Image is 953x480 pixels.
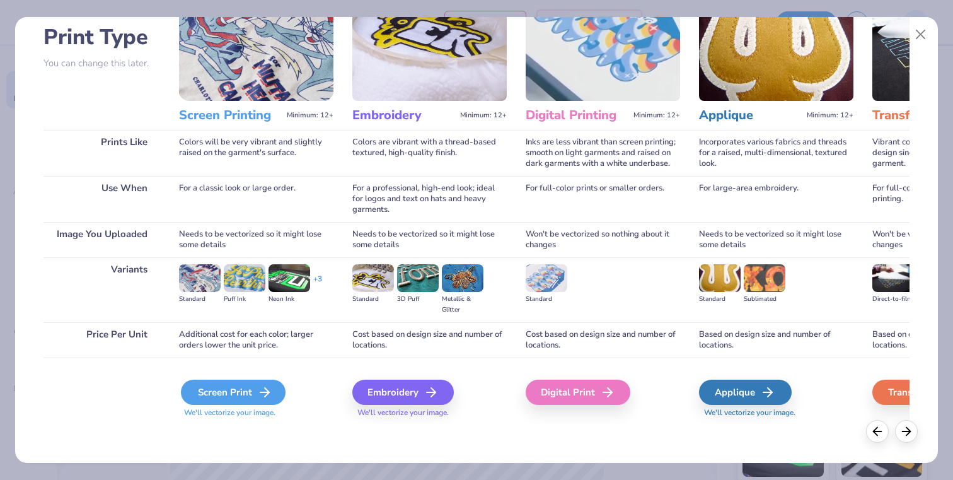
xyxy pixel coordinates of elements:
div: Standard [699,294,741,305]
img: Standard [526,264,567,292]
div: For large-area embroidery. [699,176,853,222]
button: Close [909,23,933,47]
div: + 3 [313,274,322,295]
img: Sublimated [744,264,785,292]
div: Cost based on design size and number of locations. [526,322,680,358]
div: Embroidery [352,380,454,405]
div: Screen Print [181,380,286,405]
div: Colors will be very vibrant and slightly raised on the garment's surface. [179,130,333,176]
div: Based on design size and number of locations. [699,322,853,358]
span: We'll vectorize your image. [179,407,333,418]
div: Image You Uploaded [43,222,160,257]
div: Price Per Unit [43,322,160,358]
h3: Screen Printing [179,107,282,124]
img: Metallic & Glitter [442,264,483,292]
img: Direct-to-film [872,264,914,292]
div: Neon Ink [269,294,310,305]
h3: Applique [699,107,802,124]
div: For a classic look or large order. [179,176,333,222]
div: Prints Like [43,130,160,176]
div: For a professional, high-end look; ideal for logos and text on hats and heavy garments. [352,176,507,222]
span: We'll vectorize your image. [352,407,507,418]
div: Use When [43,176,160,222]
img: Puff Ink [224,264,265,292]
img: Standard [699,264,741,292]
div: Needs to be vectorized so it might lose some details [352,222,507,257]
div: Inks are less vibrant than screen printing; smooth on light garments and raised on dark garments ... [526,130,680,176]
div: Puff Ink [224,294,265,305]
div: Needs to be vectorized so it might lose some details [179,222,333,257]
div: Applique [699,380,792,405]
span: Minimum: 12+ [807,111,853,120]
img: Neon Ink [269,264,310,292]
div: Incorporates various fabrics and threads for a raised, multi-dimensional, textured look. [699,130,853,176]
span: Minimum: 12+ [287,111,333,120]
div: Sublimated [744,294,785,305]
span: Minimum: 12+ [460,111,507,120]
div: Standard [352,294,394,305]
div: Won't be vectorized so nothing about it changes [526,222,680,257]
img: Standard [179,264,221,292]
div: Needs to be vectorized so it might lose some details [699,222,853,257]
img: Standard [352,264,394,292]
div: 3D Puff [397,294,439,305]
div: Colors are vibrant with a thread-based textured, high-quality finish. [352,130,507,176]
div: Direct-to-film [872,294,914,305]
h3: Digital Printing [526,107,628,124]
div: Digital Print [526,380,630,405]
span: We'll vectorize your image. [699,407,853,418]
span: Minimum: 12+ [633,111,680,120]
p: You can change this later. [43,58,160,69]
div: Cost based on design size and number of locations. [352,322,507,358]
div: Metallic & Glitter [442,294,483,315]
div: Additional cost for each color; larger orders lower the unit price. [179,322,333,358]
h3: Embroidery [352,107,455,124]
div: Variants [43,257,160,322]
div: Standard [179,294,221,305]
div: For full-color prints or smaller orders. [526,176,680,222]
img: 3D Puff [397,264,439,292]
div: Standard [526,294,567,305]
